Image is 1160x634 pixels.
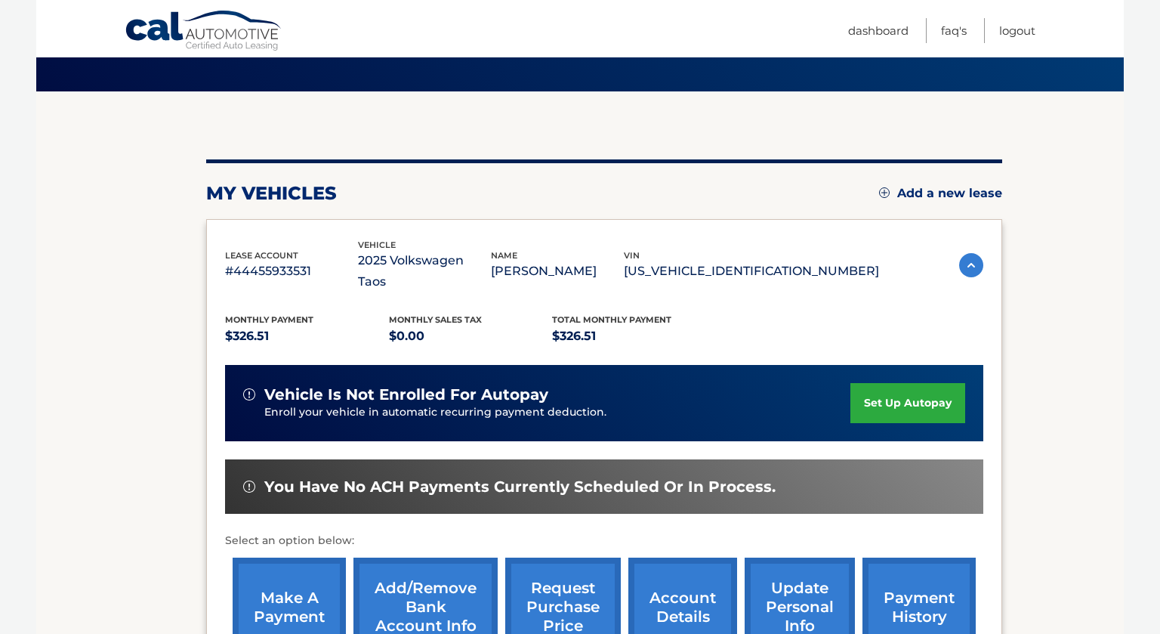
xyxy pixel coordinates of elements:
[879,187,890,198] img: add.svg
[264,404,850,421] p: Enroll your vehicle in automatic recurring payment deduction.
[999,18,1035,43] a: Logout
[358,240,396,250] span: vehicle
[552,314,671,325] span: Total Monthly Payment
[243,481,255,493] img: alert-white.svg
[225,250,298,261] span: lease account
[941,18,967,43] a: FAQ's
[358,250,491,292] p: 2025 Volkswagen Taos
[225,326,389,347] p: $326.51
[206,182,337,205] h2: my vehicles
[225,532,983,550] p: Select an option below:
[624,250,640,261] span: vin
[491,250,517,261] span: name
[389,314,482,325] span: Monthly sales Tax
[624,261,879,282] p: [US_VEHICLE_IDENTIFICATION_NUMBER]
[491,261,624,282] p: [PERSON_NAME]
[264,385,548,404] span: vehicle is not enrolled for autopay
[264,478,776,496] span: You have no ACH payments currently scheduled or in process.
[879,186,1002,201] a: Add a new lease
[848,18,909,43] a: Dashboard
[225,314,313,325] span: Monthly Payment
[243,388,255,401] img: alert-white.svg
[125,10,283,54] a: Cal Automotive
[389,326,553,347] p: $0.00
[552,326,716,347] p: $326.51
[959,253,983,277] img: accordion-active.svg
[850,383,965,423] a: set up autopay
[225,261,358,282] p: #44455933531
